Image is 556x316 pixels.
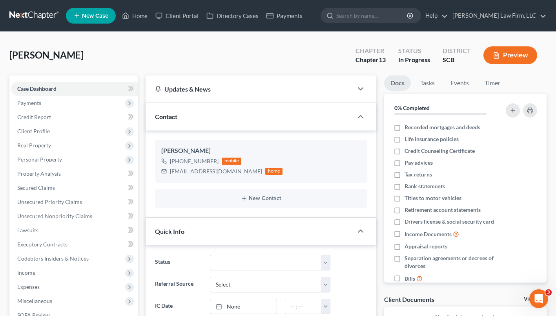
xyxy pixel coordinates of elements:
iframe: Intercom live chat [529,289,548,308]
span: 13 [379,56,386,63]
button: Preview [483,46,537,64]
input: Search by name... [336,8,408,23]
a: Executory Contracts [11,237,138,252]
span: Bank statements [405,182,445,190]
a: Directory Cases [202,9,263,23]
span: Miscellaneous [17,298,52,304]
a: View All [524,296,543,302]
span: Expenses [17,283,40,290]
span: Codebtors Insiders & Notices [17,255,89,262]
div: [PHONE_NUMBER] [170,157,219,165]
span: 3 [545,289,552,296]
span: Unsecured Priority Claims [17,198,82,205]
a: Lawsuits [11,223,138,237]
span: Executory Contracts [17,241,67,248]
span: Payments [17,99,41,106]
a: Timer [478,75,507,91]
span: Credit Report [17,114,51,120]
strong: 0% Completed [394,105,430,111]
span: Case Dashboard [17,85,57,92]
span: Drivers license & social security card [405,218,494,226]
span: Lawsuits [17,227,38,233]
div: Chapter [355,46,386,55]
a: Case Dashboard [11,82,138,96]
span: Personal Property [17,156,62,163]
a: Secured Claims [11,181,138,195]
a: [PERSON_NAME] Law Firm, LLC [448,9,546,23]
span: Secured Claims [17,184,55,191]
a: None [210,299,276,314]
span: Appraisal reports [405,243,447,250]
input: -- : -- [285,299,322,314]
a: Events [444,75,475,91]
span: Real Property [17,142,51,149]
span: Tax returns [405,171,432,178]
label: IC Date [151,299,206,314]
span: Unsecured Nonpriority Claims [17,213,92,219]
span: New Case [82,13,108,19]
a: Unsecured Nonpriority Claims [11,209,138,223]
div: Client Documents [384,295,434,303]
span: Separation agreements or decrees of divorces [405,254,499,270]
span: Life insurance policies [405,135,459,143]
a: Credit Report [11,110,138,124]
div: [EMAIL_ADDRESS][DOMAIN_NAME] [170,167,262,175]
label: Status [151,255,206,270]
span: Retirement account statements [405,206,481,214]
span: Recorded mortgages and deeds [405,123,480,131]
span: Pay advices [405,159,433,167]
span: Quick Info [155,228,184,235]
div: Chapter [355,55,386,64]
span: Credit Counseling Certificate [405,147,475,155]
span: Income Documents [405,230,452,238]
div: SCB [443,55,471,64]
span: Income [17,269,35,276]
span: Titles to motor vehicles [405,194,461,202]
div: [PERSON_NAME] [161,146,361,156]
a: Help [421,9,448,23]
span: Contact [155,113,177,120]
div: home [265,168,283,175]
label: Referral Source [151,277,206,292]
div: In Progress [398,55,430,64]
a: Docs [384,75,411,91]
span: Bills [405,275,415,283]
div: mobile [222,158,241,165]
a: Unsecured Priority Claims [11,195,138,209]
span: [PERSON_NAME] [9,49,84,61]
div: District [443,46,471,55]
a: Payments [263,9,306,23]
button: New Contact [161,195,361,202]
a: Tasks [414,75,441,91]
span: Property Analysis [17,170,61,177]
a: Home [118,9,151,23]
div: Status [398,46,430,55]
a: Client Portal [151,9,202,23]
a: Property Analysis [11,167,138,181]
div: Updates & News [155,85,343,93]
span: Client Profile [17,128,50,134]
